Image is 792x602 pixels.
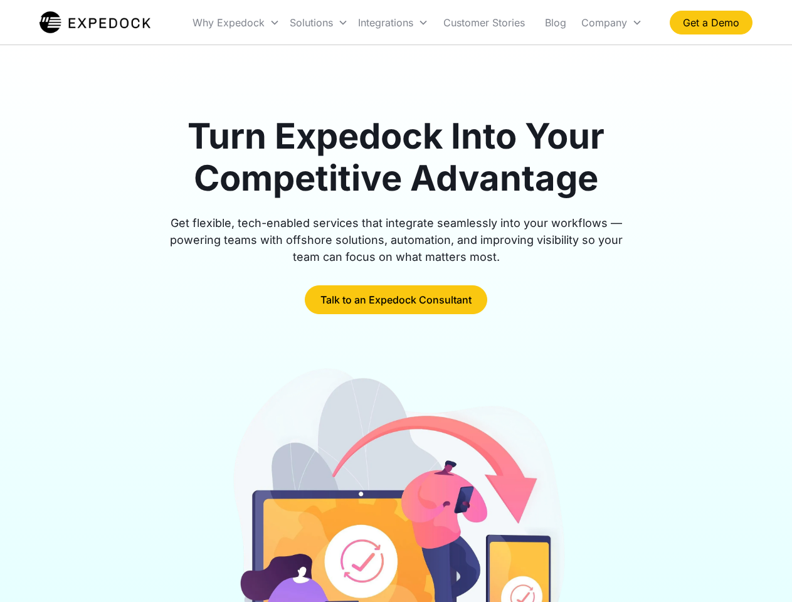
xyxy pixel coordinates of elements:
[193,16,265,29] div: Why Expedock
[40,10,150,35] img: Expedock Logo
[156,115,637,199] h1: Turn Expedock Into Your Competitive Advantage
[433,1,535,44] a: Customer Stories
[187,1,285,44] div: Why Expedock
[305,285,487,314] a: Talk to an Expedock Consultant
[670,11,752,34] a: Get a Demo
[285,1,353,44] div: Solutions
[581,16,627,29] div: Company
[535,1,576,44] a: Blog
[156,214,637,265] div: Get flexible, tech-enabled services that integrate seamlessly into your workflows — powering team...
[40,10,150,35] a: home
[576,1,647,44] div: Company
[729,542,792,602] iframe: Chat Widget
[353,1,433,44] div: Integrations
[290,16,333,29] div: Solutions
[358,16,413,29] div: Integrations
